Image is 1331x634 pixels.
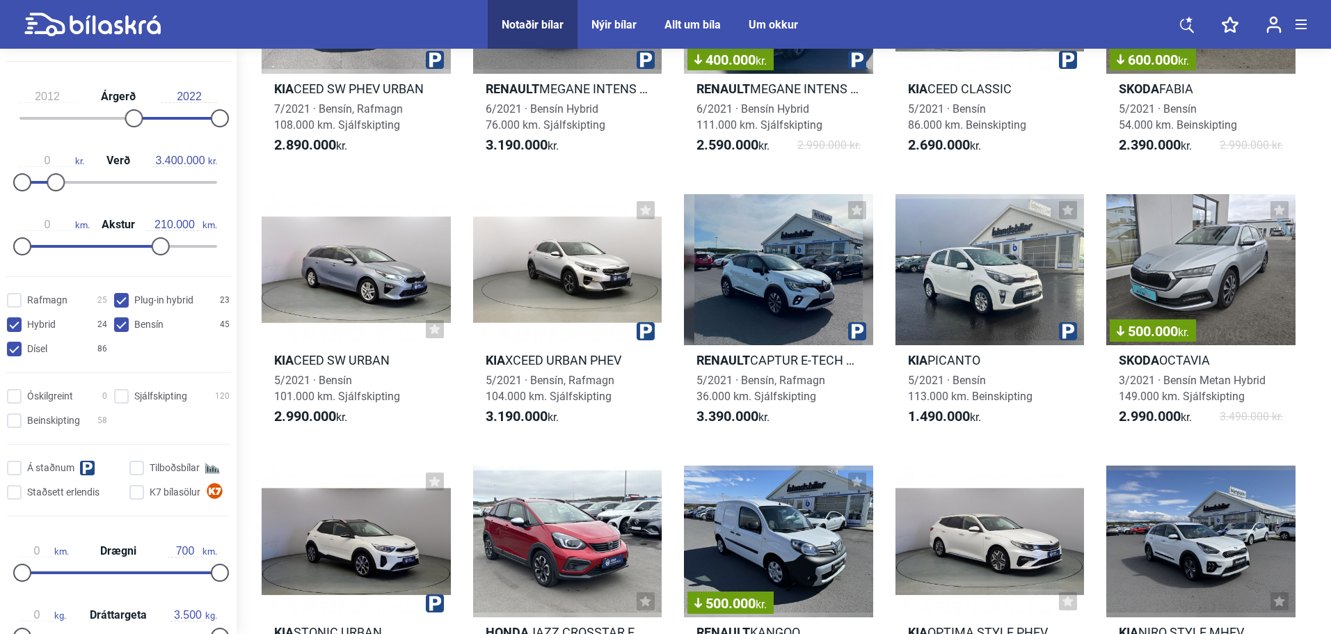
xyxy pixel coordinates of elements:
b: Skoda [1119,353,1159,367]
span: 24 [97,317,107,332]
span: 120 [215,389,230,404]
span: kr. [908,409,981,425]
img: parking.png [1059,51,1077,69]
img: parking.png [426,51,444,69]
img: parking.png [848,51,866,69]
b: Kia [274,353,294,367]
span: Dráttargeta [86,610,150,621]
span: Beinskipting [27,413,80,428]
a: Nýir bílar [591,18,637,31]
span: Óskilgreint [27,389,73,404]
div: Notaðir bílar [502,18,564,31]
img: parking.png [426,594,444,612]
span: Drægni [97,546,140,557]
h2: CAPTUR E-TECH PLUG-IN HYBRID [684,352,873,368]
span: 2.990.000 kr. [1220,137,1283,154]
span: kg. [170,609,217,621]
b: Skoda [1119,81,1159,96]
span: kr. [756,598,767,611]
span: 7/2021 · Bensín, Rafmagn 108.000 km. Sjálfskipting [274,102,403,132]
span: Staðsett erlendis [27,485,99,500]
span: 2.990.000 kr. [797,137,861,154]
a: Allt um bíla [664,18,721,31]
span: kr. [274,137,347,154]
span: kr. [152,154,217,167]
img: parking.png [637,322,655,340]
span: 500.000 [694,596,767,610]
b: 1.490.000 [908,408,970,425]
img: user-login.svg [1266,16,1282,33]
b: 2.390.000 [1119,136,1181,153]
h2: PICANTO [895,352,1085,368]
img: parking.png [637,51,655,69]
span: 86 [97,342,107,356]
span: kr. [1178,54,1189,68]
span: kr. [274,409,347,425]
span: kg. [19,609,66,621]
span: 5/2021 · Bensín 113.000 km. Beinskipting [908,374,1033,403]
span: 500.000 [1117,324,1189,338]
span: kr. [1119,409,1192,425]
span: kr. [696,409,770,425]
span: Bensín [134,317,164,332]
b: 2.890.000 [274,136,336,153]
span: kr. [696,137,770,154]
a: RenaultCAPTUR E-TECH PLUG-IN HYBRID5/2021 · Bensín, Rafmagn36.000 km. Sjálfskipting3.390.000kr. [684,194,873,438]
span: kr. [1119,137,1192,154]
span: Á staðnum [27,461,74,475]
span: Akstur [98,219,138,230]
h2: MEGANE INTENS PHEV [473,81,662,97]
span: 6/2021 · Bensín Hybrid 111.000 km. Sjálfskipting [696,102,822,132]
h2: CEED SW URBAN [262,352,451,368]
img: parking.png [848,322,866,340]
span: 45 [220,317,230,332]
span: kr. [19,154,84,167]
b: Kia [908,353,927,367]
b: 2.590.000 [696,136,758,153]
a: KiaXCEED URBAN PHEV5/2021 · Bensín, Rafmagn104.000 km. Sjálfskipting3.190.000kr. [473,194,662,438]
h2: CEED SW PHEV URBAN [262,81,451,97]
a: KiaPICANTO5/2021 · Bensín113.000 km. Beinskipting1.490.000kr. [895,194,1085,438]
b: Renault [486,81,539,96]
b: Renault [696,81,750,96]
span: 5/2021 · Bensín, Rafmagn 104.000 km. Sjálfskipting [486,374,614,403]
span: km. [19,545,69,557]
span: 0 [102,389,107,404]
span: 5/2021 · Bensín 54.000 km. Beinskipting [1119,102,1237,132]
a: 500.000kr.SkodaOCTAVIA3/2021 · Bensín Metan Hybrid149.000 km. Sjálfskipting2.990.000kr.3.490.000 kr. [1106,194,1296,438]
span: 58 [97,413,107,428]
b: Kia [486,353,505,367]
span: Árgerð [97,91,139,102]
span: Verð [103,155,134,166]
span: 25 [97,293,107,308]
span: Dísel [27,342,47,356]
span: 5/2021 · Bensín, Rafmagn 36.000 km. Sjálfskipting [696,374,825,403]
span: 600.000 [1117,53,1189,67]
a: Um okkur [749,18,798,31]
span: kr. [486,137,559,154]
b: 3.390.000 [696,408,758,425]
b: Renault [696,353,750,367]
b: Kia [274,81,294,96]
span: 5/2021 · Bensín 101.000 km. Sjálfskipting [274,374,400,403]
span: kr. [756,54,767,68]
span: Plug-in hybrid [134,293,193,308]
b: 2.990.000 [274,408,336,425]
b: 2.690.000 [908,136,970,153]
span: kr. [486,409,559,425]
span: kr. [908,137,981,154]
span: 3.490.000 kr. [1220,409,1283,425]
img: parking.png [1059,322,1077,340]
h2: XCEED URBAN PHEV [473,352,662,368]
b: 3.190.000 [486,408,548,425]
span: Rafmagn [27,293,67,308]
span: kr. [1178,326,1189,339]
span: km. [19,219,90,231]
a: KiaCEED SW URBAN5/2021 · Bensín101.000 km. Sjálfskipting2.990.000kr. [262,194,451,438]
h2: FABIA [1106,81,1296,97]
b: 2.990.000 [1119,408,1181,425]
h2: OCTAVIA [1106,352,1296,368]
span: Hybrid [27,317,56,332]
